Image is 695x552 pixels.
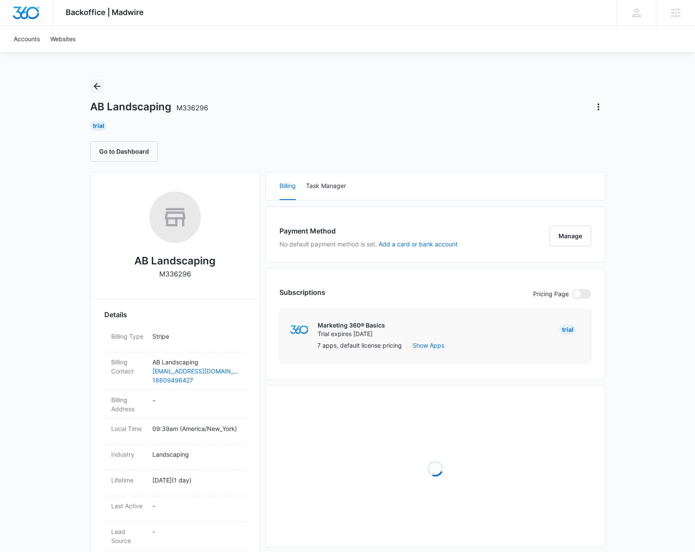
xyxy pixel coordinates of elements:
[549,226,591,246] button: Manage
[111,358,146,376] dt: Billing Contact
[152,376,239,385] a: 18609496427
[104,309,127,320] span: Details
[104,445,246,470] div: IndustryLandscaping
[279,226,458,236] h3: Payment Method
[104,522,246,551] div: Lead Source-
[104,327,246,352] div: Billing TypeStripe
[318,330,385,338] p: Trial expires [DATE]
[318,321,385,330] p: Marketing 360® Basics
[152,395,239,413] dd: -
[317,341,402,350] p: 7 apps, default license pricing
[104,352,246,390] div: Billing ContactAB Landscaping[EMAIL_ADDRESS][DOMAIN_NAME]18609496427
[592,100,605,114] button: Actions
[152,476,239,485] p: [DATE] ( 1 day )
[413,341,444,350] button: Show Apps
[66,8,144,17] span: Backoffice | Madwire
[176,103,208,112] span: M336296
[559,325,576,335] div: Trial
[111,332,146,341] dt: Billing Type
[306,173,346,200] button: Task Manager
[111,450,146,459] dt: Industry
[159,269,191,279] p: M336296
[111,476,146,485] dt: Lifetime
[90,100,208,113] h1: AB Landscaping
[152,332,239,341] p: Stripe
[104,496,246,522] div: Last Active-
[104,419,246,445] div: Local Time09:39am (America/New_York)
[152,450,239,459] p: Landscaping
[45,26,81,52] a: Websites
[90,141,158,162] button: Go to Dashboard
[152,424,239,433] p: 09:39am ( America/New_York )
[134,253,215,269] h2: AB Landscaping
[90,79,104,93] button: Back
[152,501,239,510] p: -
[111,527,146,545] dt: Lead Source
[111,424,146,433] dt: Local Time
[111,501,146,510] dt: Last Active
[9,26,45,52] a: Accounts
[279,287,325,297] h3: Subscriptions
[533,289,569,299] p: Pricing Page
[152,367,239,376] a: [EMAIL_ADDRESS][DOMAIN_NAME]
[111,395,146,413] dt: Billing Address
[152,527,239,536] p: -
[152,358,239,367] p: AB Landscaping
[279,240,458,249] p: No default payment method is set.
[279,173,296,200] button: Billing
[90,121,107,131] div: Trial
[379,241,458,247] button: Add a card or bank account
[290,325,309,334] img: marketing360Logo
[104,470,246,496] div: Lifetime[DATE](1 day)
[104,390,246,419] div: Billing Address-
